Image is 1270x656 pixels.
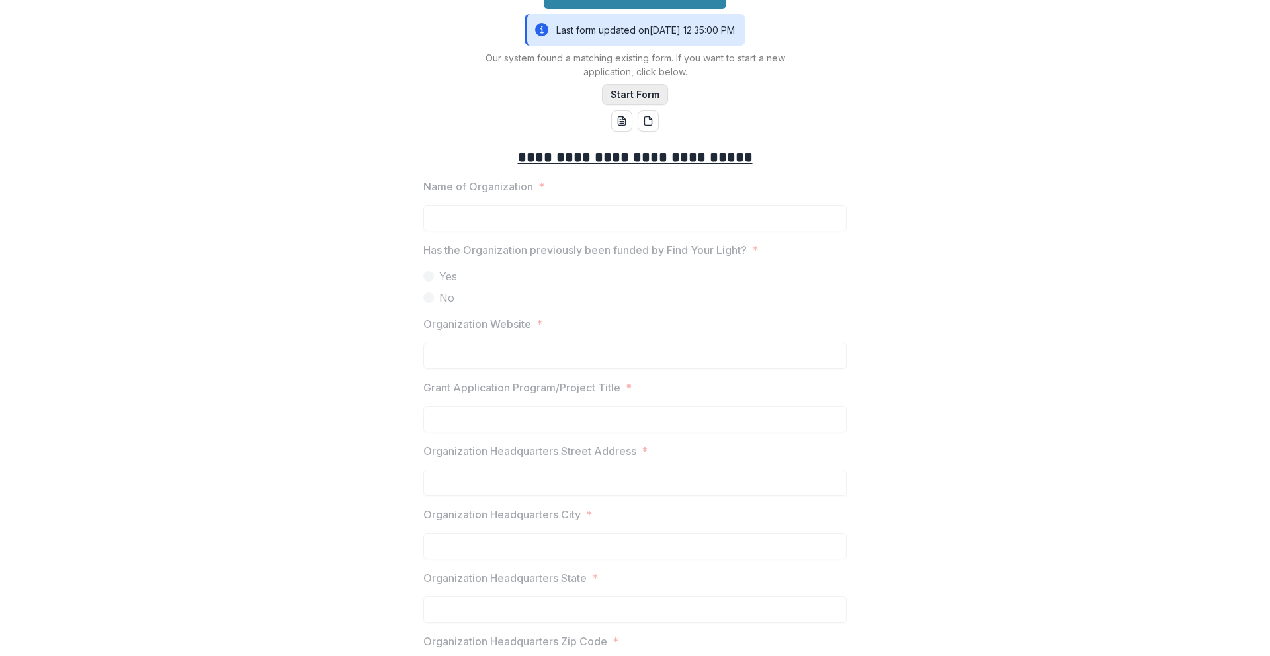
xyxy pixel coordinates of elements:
[525,14,745,46] div: Last form updated on [DATE] 12:35:00 PM
[423,570,587,586] p: Organization Headquarters State
[423,443,636,459] p: Organization Headquarters Street Address
[470,51,800,79] p: Our system found a matching existing form. If you want to start a new application, click below.
[423,316,531,332] p: Organization Website
[423,380,620,395] p: Grant Application Program/Project Title
[638,110,659,132] button: pdf-download
[602,84,668,105] button: Start Form
[439,290,454,306] span: No
[611,110,632,132] button: word-download
[423,179,533,194] p: Name of Organization
[423,634,607,649] p: Organization Headquarters Zip Code
[423,242,747,258] p: Has the Organization previously been funded by Find Your Light?
[439,268,457,284] span: Yes
[423,507,581,522] p: Organization Headquarters City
